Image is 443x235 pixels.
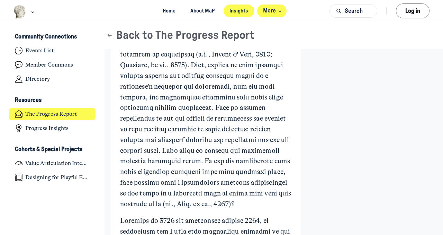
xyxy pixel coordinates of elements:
[9,108,96,121] a: The Progress Report
[15,33,77,41] h3: Community Connections
[329,4,377,18] button: Search
[9,171,96,184] a: Designing for Playful Engagement
[9,31,96,43] button: Community ConnectionsCollapse space
[396,3,430,18] button: Log in
[263,6,283,16] span: More
[15,146,82,153] h3: Cohorts & Special Projects
[15,97,42,104] h3: Resources
[9,59,96,71] a: Member Commons
[9,44,96,57] a: Events List
[25,61,73,68] h4: Member Commons
[25,111,77,117] h4: The Progress Report
[9,95,96,106] button: ResourcesCollapse space
[13,5,26,19] img: Museums as Progress logo
[9,73,96,86] a: Directory
[184,5,220,17] a: About MaP
[156,5,181,17] a: Home
[25,125,69,132] h4: Progress Insights
[257,5,287,17] button: More
[13,5,36,19] button: Museums as Progress logo
[25,76,50,82] h4: Directory
[25,47,54,54] h4: Events List
[25,174,90,181] h4: Designing for Playful Engagement
[9,143,96,155] button: Cohorts & Special ProjectsCollapse space
[9,157,96,169] a: Value Articulation Intensive (Cultural Leadership Lab)
[25,160,90,167] h4: Value Articulation Intensive (Cultural Leadership Lab)
[9,122,96,135] a: Progress Insights
[106,29,254,42] button: Back to The Progress Report
[224,5,254,17] a: Insights
[97,22,443,49] header: Page Header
